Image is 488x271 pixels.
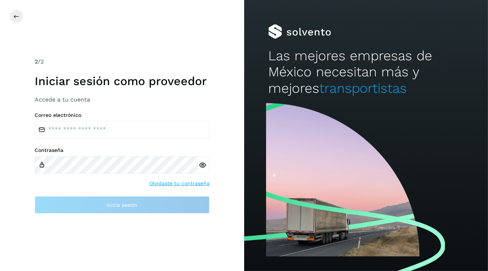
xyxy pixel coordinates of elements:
[35,57,210,66] div: /2
[149,180,210,187] a: Olvidaste tu contraseña
[35,74,210,88] h1: Iniciar sesión como proveedor
[35,112,210,118] label: Correo electrónico
[319,80,407,96] span: transportistas
[35,196,210,214] button: Inicia sesión
[35,96,210,103] h3: Accede a tu cuenta
[35,58,38,65] span: 2
[106,202,137,207] span: Inicia sesión
[268,48,464,96] h2: Las mejores empresas de México necesitan más y mejores
[35,147,210,153] label: Contraseña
